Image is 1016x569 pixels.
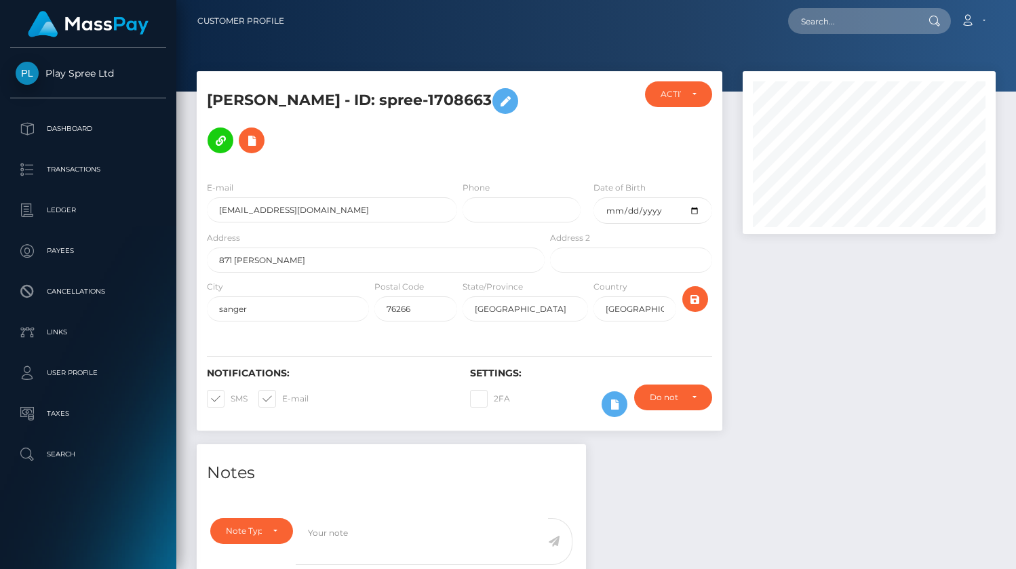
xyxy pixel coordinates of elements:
[593,281,627,293] label: Country
[16,281,161,302] p: Cancellations
[207,368,450,379] h6: Notifications:
[28,11,149,37] img: MassPay Logo
[226,526,262,536] div: Note Type
[16,159,161,180] p: Transactions
[197,7,284,35] a: Customer Profile
[463,281,523,293] label: State/Province
[463,182,490,194] label: Phone
[634,385,712,410] button: Do not require
[207,81,537,160] h5: [PERSON_NAME] - ID: spree-1708663
[16,363,161,383] p: User Profile
[207,390,248,408] label: SMS
[10,437,166,471] a: Search
[16,444,161,465] p: Search
[550,232,590,244] label: Address 2
[788,8,916,34] input: Search...
[10,67,166,79] span: Play Spree Ltd
[10,193,166,227] a: Ledger
[207,281,223,293] label: City
[16,241,161,261] p: Payees
[16,119,161,139] p: Dashboard
[10,356,166,390] a: User Profile
[645,81,712,107] button: ACTIVE
[470,390,510,408] label: 2FA
[10,397,166,431] a: Taxes
[258,390,309,408] label: E-mail
[210,518,293,544] button: Note Type
[10,315,166,349] a: Links
[374,281,424,293] label: Postal Code
[10,275,166,309] a: Cancellations
[16,200,161,220] p: Ledger
[650,392,681,403] div: Do not require
[10,153,166,187] a: Transactions
[10,234,166,268] a: Payees
[16,404,161,424] p: Taxes
[16,62,39,85] img: Play Spree Ltd
[10,112,166,146] a: Dashboard
[207,232,240,244] label: Address
[470,368,713,379] h6: Settings:
[16,322,161,342] p: Links
[661,89,681,100] div: ACTIVE
[207,461,576,485] h4: Notes
[593,182,646,194] label: Date of Birth
[207,182,233,194] label: E-mail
